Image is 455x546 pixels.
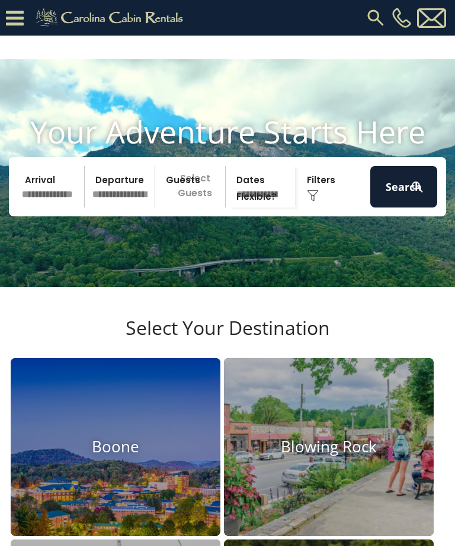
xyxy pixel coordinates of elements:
h4: Blowing Rock [224,438,434,456]
img: search-regular.svg [365,7,386,28]
a: Blowing Rock [224,358,434,536]
img: Khaki-logo.png [30,6,193,30]
button: Search [370,166,437,207]
h3: Select Your Destination [9,317,446,358]
p: Select Guests [159,166,225,207]
img: filter--v1.png [307,190,319,202]
a: Boone [11,358,220,536]
a: [PHONE_NUMBER] [389,8,414,28]
img: search-regular-white.png [410,180,425,194]
h4: Boone [11,438,220,456]
h1: Your Adventure Starts Here [9,113,446,150]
